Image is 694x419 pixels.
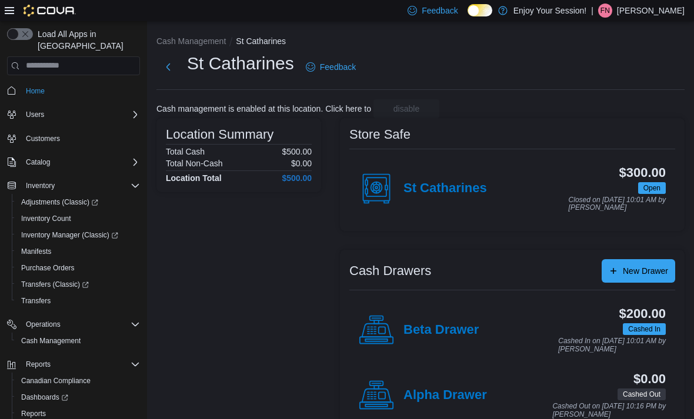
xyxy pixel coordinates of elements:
button: New Drawer [602,259,675,283]
span: Canadian Compliance [16,374,140,388]
span: Cashed In [628,324,660,334]
a: Cash Management [16,334,85,348]
span: Cashed Out [623,389,660,400]
span: Transfers [16,294,140,308]
button: Home [2,82,145,99]
a: Dashboards [16,390,73,404]
button: Users [2,106,145,123]
span: Home [21,83,140,98]
button: Inventory Count [12,210,145,227]
p: [PERSON_NAME] [617,4,685,18]
span: Cashed In [623,323,666,335]
h3: $0.00 [633,372,666,386]
span: Inventory Count [16,212,140,226]
span: Cash Management [16,334,140,348]
span: Open [638,182,666,194]
span: Catalog [21,155,140,169]
button: Cash Management [156,36,226,46]
button: Inventory [2,177,145,194]
p: Cashed In on [DATE] 10:01 AM by [PERSON_NAME] [558,337,666,353]
p: Cashed Out on [DATE] 10:16 PM by [PERSON_NAME] [552,403,666,418]
span: Load All Apps in [GEOGRAPHIC_DATA] [33,28,140,52]
button: disable [373,99,439,118]
button: Catalog [2,154,145,170]
span: Inventory [21,179,140,193]
span: Inventory Manager (Classic) [16,228,140,242]
a: Inventory Manager (Classic) [12,227,145,243]
span: Reports [26,360,51,369]
button: Operations [2,316,145,333]
span: Inventory [26,181,55,190]
a: Inventory Count [16,212,76,226]
h3: Store Safe [349,128,411,142]
img: Cova [24,5,76,16]
span: Users [26,110,44,119]
a: Transfers (Classic) [16,277,94,291]
span: Dashboards [16,390,140,404]
span: New Drawer [623,265,668,277]
button: Cash Management [12,333,145,349]
button: Reports [2,356,145,373]
p: Cash management is enabled at this location. Click here to [156,104,371,113]
span: Adjustments (Classic) [16,195,140,209]
span: Reports [21,357,140,371]
span: Transfers (Classic) [16,277,140,291]
span: Manifests [16,244,140,259]
h3: $300.00 [619,166,666,180]
h4: Beta Drawer [403,323,479,338]
button: St Catharines [236,36,286,46]
span: Purchase Orders [16,261,140,275]
button: Manifests [12,243,145,260]
a: Transfers (Classic) [12,276,145,293]
h6: Total Cash [166,147,205,156]
a: Adjustments (Classic) [16,195,103,209]
h4: $500.00 [282,173,312,183]
span: disable [393,103,419,115]
a: Purchase Orders [16,261,79,275]
button: Operations [21,317,65,331]
p: $500.00 [282,147,312,156]
h4: Location Total [166,173,222,183]
div: Fabio Nocita [598,4,612,18]
a: Customers [21,132,65,146]
span: Manifests [21,247,51,256]
span: Users [21,108,140,122]
p: $0.00 [291,159,312,168]
span: Transfers (Classic) [21,280,89,289]
nav: An example of EuiBreadcrumbs [156,35,685,49]
span: Adjustments (Classic) [21,197,98,207]
a: Inventory Manager (Classic) [16,228,123,242]
h6: Total Non-Cash [166,159,223,168]
span: Feedback [320,61,356,73]
a: Adjustments (Classic) [12,194,145,210]
span: Home [26,86,45,96]
button: Purchase Orders [12,260,145,276]
span: Purchase Orders [21,263,75,273]
span: Cash Management [21,336,81,346]
button: Customers [2,130,145,147]
span: Catalog [26,157,50,167]
p: | [591,4,593,18]
span: Cashed Out [618,388,666,400]
h1: St Catharines [187,52,294,75]
h3: $200.00 [619,307,666,321]
a: Manifests [16,244,56,259]
p: Enjoy Your Session! [513,4,587,18]
button: Inventory [21,179,59,193]
span: Dashboards [21,393,68,402]
span: FN [600,4,610,18]
a: Canadian Compliance [16,374,95,388]
span: Feedback [422,5,458,16]
input: Dark Mode [468,4,492,16]
button: Reports [21,357,55,371]
span: Customers [26,134,60,143]
button: Users [21,108,49,122]
h4: St Catharines [403,181,487,196]
h3: Location Summary [166,128,273,142]
h3: Cash Drawers [349,264,431,278]
span: Reports [21,409,46,418]
span: Canadian Compliance [21,376,91,386]
span: Customers [21,131,140,146]
a: Dashboards [12,389,145,405]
